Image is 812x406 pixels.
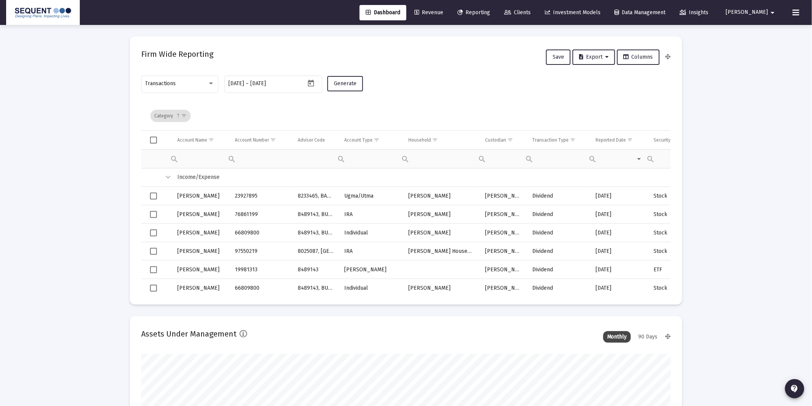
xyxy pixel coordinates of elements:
td: Column Security Type [648,131,703,149]
td: Stock [648,279,703,297]
h2: Firm Wide Reporting [141,48,213,60]
td: [PERSON_NAME] [172,224,229,242]
div: Select row [150,229,157,236]
td: IRA [339,205,403,224]
td: [PERSON_NAME] [480,261,527,279]
td: Stock [648,242,703,261]
div: Account Name [177,137,207,143]
td: [DATE] [591,261,648,279]
button: [PERSON_NAME] [717,5,787,20]
div: Account Number [235,137,269,143]
span: Clients [504,9,531,16]
img: Dashboard [12,5,74,20]
td: 66809800 [229,279,292,297]
span: Show filter options for column 'Reported Date' [627,137,633,143]
td: Dividend [527,205,591,224]
span: Revenue [414,9,443,16]
div: Advisor Code [298,137,325,143]
button: Generate [327,76,363,91]
div: Category [150,110,191,122]
span: Show filter options for column 'Transaction Type' [570,137,576,143]
a: Revenue [408,5,449,20]
div: Reported Date [596,137,626,143]
div: Select row [150,211,157,218]
a: Reporting [451,5,496,20]
td: Dividend [527,224,591,242]
td: [PERSON_NAME] [403,279,480,297]
div: Household [408,137,431,143]
td: Column Account Number [229,131,292,149]
input: End date [251,81,287,87]
div: Data grid [141,101,671,293]
td: Column Account Type [339,131,403,149]
mat-icon: contact_support [790,384,799,393]
td: [PERSON_NAME] [172,187,229,205]
td: 8489143, BU1V [292,205,339,224]
td: Ugma/Utma [339,187,403,205]
td: [PERSON_NAME] [339,261,403,279]
td: Filter cell [591,149,648,168]
td: Stock [648,205,703,224]
div: Custodian [485,137,507,143]
td: Column Advisor Code [292,131,339,149]
td: Column Transaction Type [527,131,591,149]
div: Data grid toolbar [150,101,665,130]
td: Stock [648,187,703,205]
td: IRA [339,242,403,261]
td: [DATE] [591,187,648,205]
td: Filter cell [229,149,292,168]
input: Start date [229,81,244,87]
button: Export [573,50,615,65]
span: Show filter options for column 'undefined' [181,113,187,119]
span: Export [579,54,609,60]
div: Select row [150,193,157,200]
td: [PERSON_NAME] [172,242,229,261]
span: [PERSON_NAME] [726,9,768,16]
td: [PERSON_NAME] [480,279,527,297]
td: 8025087, [GEOGRAPHIC_DATA] [292,242,339,261]
td: Individual [339,279,403,297]
h2: Assets Under Management [141,328,236,340]
td: [PERSON_NAME] [480,205,527,224]
div: Transaction Type [532,137,569,143]
button: Open calendar [305,78,317,89]
td: Column Account Name [172,131,229,149]
div: Monthly [603,331,631,343]
td: Filter cell [648,149,703,168]
span: Show filter options for column 'Custodian' [508,137,513,143]
td: 8233465, BAKW [292,187,339,205]
td: Individual [339,224,403,242]
td: [PERSON_NAME] [403,187,480,205]
td: Filter cell [172,149,229,168]
td: Dividend [527,261,591,279]
span: Data Management [615,9,666,16]
td: Filter cell [403,149,480,168]
a: Investment Models [539,5,607,20]
td: [PERSON_NAME] [172,279,229,297]
span: Dashboard [366,9,400,16]
span: Show filter options for column 'Account Number' [270,137,276,143]
td: Column Reported Date [591,131,648,149]
td: 8489143 [292,261,339,279]
button: Save [546,50,571,65]
span: Columns [624,54,653,60]
td: ETF [648,261,703,279]
a: Data Management [609,5,672,20]
td: [PERSON_NAME] [480,224,527,242]
td: 97550219 [229,242,292,261]
button: Columns [617,50,660,65]
td: Dividend [527,279,591,297]
a: Insights [674,5,715,20]
span: Insights [680,9,709,16]
a: Clients [498,5,537,20]
div: 90 Days [635,331,662,343]
td: Column Household [403,131,480,149]
mat-icon: arrow_drop_down [768,5,777,20]
td: 19981313 [229,261,292,279]
span: – [246,81,249,87]
td: [PERSON_NAME] [480,187,527,205]
td: Filter cell [339,149,403,168]
span: Investment Models [545,9,601,16]
div: Select all [150,137,157,144]
td: [PERSON_NAME] [480,242,527,261]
